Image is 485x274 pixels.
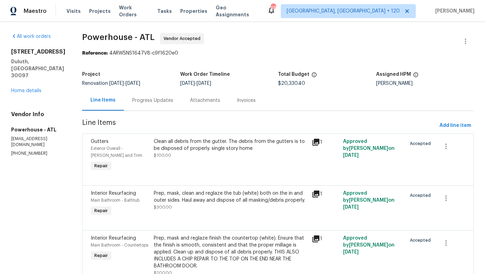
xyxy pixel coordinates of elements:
span: $300.00 [154,205,172,209]
div: 4ARW5NS1647V8-c9f1620e0 [82,50,474,57]
span: The hpm assigned to this work order. [413,72,419,81]
span: Projects [89,8,111,15]
div: 1 [312,190,339,198]
div: Prep, mask, clean and reglaze the tub (white) both on the in and outer sides. Haul away and dispo... [154,190,307,204]
button: Add line item [437,119,474,132]
span: Main Bathroom - Countertops [91,243,148,247]
span: [DATE] [343,205,359,210]
span: Accepted [410,237,434,244]
h2: [STREET_ADDRESS] [11,48,65,55]
p: [PHONE_NUMBER] [11,151,65,156]
span: Add line item [439,121,471,130]
span: Accepted [410,192,434,199]
span: Accepted [410,140,434,147]
div: Prep, mask and reglaze finish the countertop (white). Ensure that the finish is smooth, consisten... [154,235,307,269]
div: Progress Updates [132,97,173,104]
span: [DATE] [109,81,124,86]
span: Repair [92,207,111,214]
h5: Work Order Timeline [180,72,230,77]
span: Work Orders [119,4,149,18]
h5: Powerhouse - ATL [11,126,65,133]
h5: Project [82,72,100,77]
h5: Duluth, [GEOGRAPHIC_DATA] 30097 [11,58,65,79]
div: Clean all debris from the gutter. The debris from the gutters is to be disposed of properly. sing... [154,138,307,152]
span: $100.00 [154,153,171,158]
span: [DATE] [197,81,211,86]
span: Approved by [PERSON_NAME] on [343,191,395,210]
span: [DATE] [180,81,195,86]
span: Line Items [82,119,437,132]
p: [EMAIL_ADDRESS][DOMAIN_NAME] [11,136,65,148]
span: $20,330.40 [278,81,305,86]
div: Line Items [90,97,116,104]
span: Repair [92,252,111,259]
div: Invoices [237,97,256,104]
div: [PERSON_NAME] [376,81,474,86]
span: Repair [92,162,111,169]
span: Main Bathroom - Bathtub [91,198,140,202]
h5: Assigned HPM [376,72,411,77]
span: Interior Resurfacing [91,191,136,196]
span: - [109,81,140,86]
span: Powerhouse - ATL [82,33,154,41]
span: Tasks [157,9,172,14]
h5: Total Budget [278,72,309,77]
b: Reference: [82,51,108,56]
span: Interior Resurfacing [91,236,136,241]
span: Exterior Overall - [PERSON_NAME] and Trim [91,146,142,158]
span: [DATE] [343,153,359,158]
span: Properties [180,8,207,15]
div: Attachments [190,97,220,104]
span: Renovation [82,81,140,86]
span: The total cost of line items that have been proposed by Opendoor. This sum includes line items th... [311,72,317,81]
h4: Vendor Info [11,111,65,118]
a: All work orders [11,34,51,39]
span: [PERSON_NAME] [432,8,475,15]
span: Vendor Accepted [164,35,203,42]
span: [DATE] [343,250,359,255]
span: Approved by [PERSON_NAME] on [343,236,395,255]
span: Maestro [24,8,47,15]
span: Visits [66,8,81,15]
div: 1 [312,138,339,146]
a: Home details [11,88,41,93]
div: 1 [312,235,339,243]
span: [DATE] [126,81,140,86]
span: - [180,81,211,86]
span: Approved by [PERSON_NAME] on [343,139,395,158]
span: Gutters [91,139,109,144]
span: Geo Assignments [216,4,259,18]
span: [GEOGRAPHIC_DATA], [GEOGRAPHIC_DATA] + 120 [287,8,400,15]
div: 687 [271,4,276,11]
